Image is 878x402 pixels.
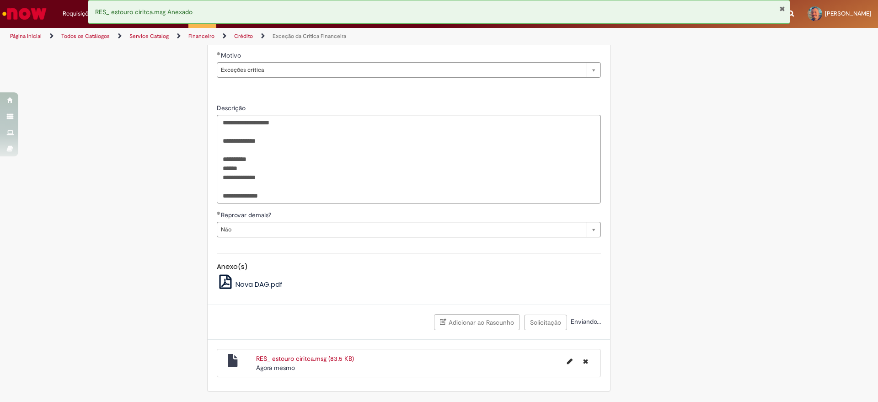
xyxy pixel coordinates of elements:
span: Nova DAG.pdf [236,279,283,289]
button: Editar nome de arquivo RES_ estouro ciritca.msg [562,354,578,369]
span: Obrigatório Preenchido [217,52,221,55]
a: Crédito [234,32,253,40]
a: Exceção da Crítica Financeira [273,32,346,40]
a: Financeiro [188,32,214,40]
ul: Trilhas de página [7,28,578,45]
span: [PERSON_NAME] [825,10,871,17]
span: Não [221,222,582,237]
span: Obrigatório Preenchido [217,211,221,215]
h5: Anexo(s) [217,263,601,271]
button: Excluir RES_ estouro ciritca.msg [578,354,594,369]
textarea: Descrição [217,115,601,204]
span: RES_ estouro ciritca.msg Anexado [95,8,193,16]
a: RES_ estouro ciritca.msg (83.5 KB) [256,354,354,363]
img: ServiceNow [1,5,48,23]
span: Descrição [217,104,247,112]
time: 27/09/2025 13:35:49 [256,364,295,372]
span: Reprovar demais? [221,211,273,219]
a: Service Catalog [129,32,169,40]
span: Requisições [63,9,95,18]
span: Enviando... [569,317,601,326]
a: Todos os Catálogos [61,32,110,40]
span: Exceções crítica [221,63,582,77]
a: Página inicial [10,32,42,40]
span: Motivo [221,51,243,59]
span: Agora mesmo [256,364,295,372]
a: Nova DAG.pdf [217,279,283,289]
button: Fechar Notificação [779,5,785,12]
